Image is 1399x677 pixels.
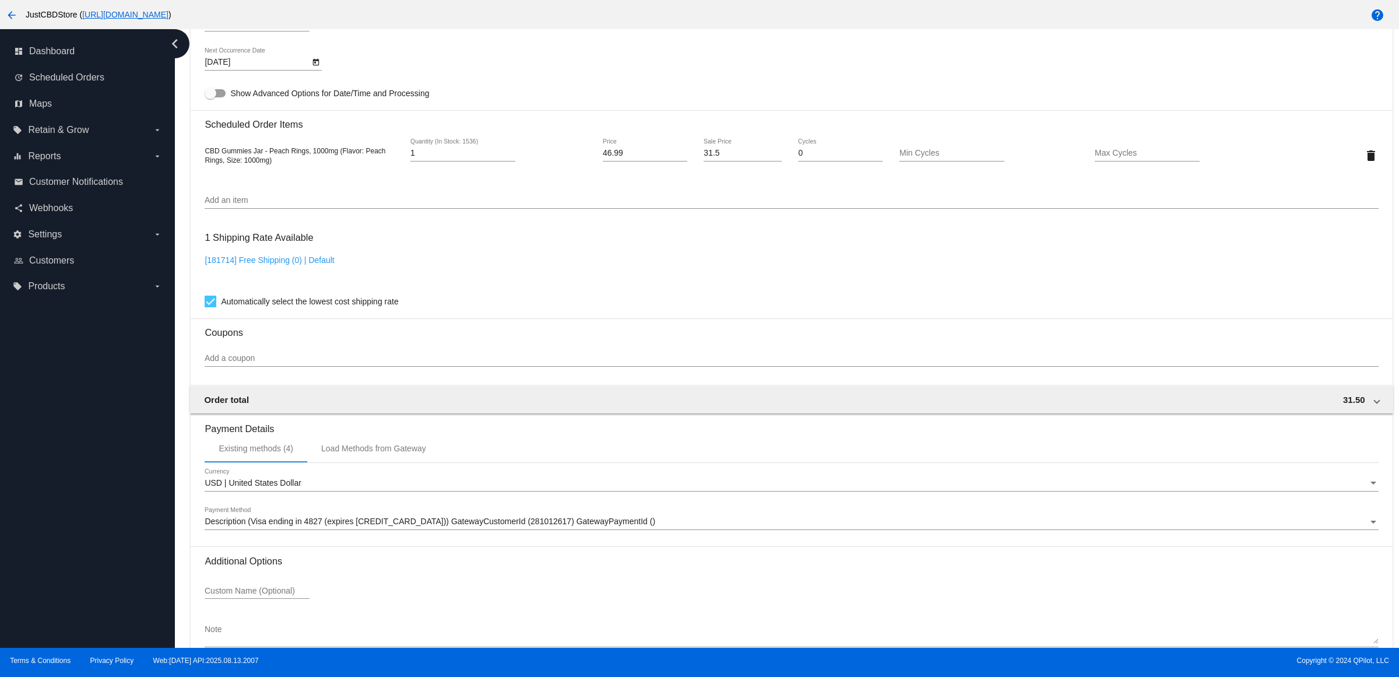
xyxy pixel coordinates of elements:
span: JustCBDStore ( ) [26,10,171,19]
a: [181714] Free Shipping (0) | Default [205,255,334,265]
mat-expansion-panel-header: Order total 31.50 [190,385,1393,413]
i: arrow_drop_down [153,230,162,239]
span: Reports [28,151,61,162]
input: Add an item [205,196,1378,205]
input: Cycles [798,149,883,158]
i: dashboard [14,47,23,56]
i: settings [13,230,22,239]
a: Web:[DATE] API:2025.08.13.2007 [153,657,259,665]
i: email [14,177,23,187]
span: USD | United States Dollar [205,478,301,487]
input: Max Cycles [1095,149,1200,158]
mat-select: Currency [205,479,1378,488]
mat-select: Payment Method [205,517,1378,527]
span: Settings [28,229,62,240]
h3: Scheduled Order Items [205,110,1378,130]
a: people_outline Customers [14,251,162,270]
a: update Scheduled Orders [14,68,162,87]
i: share [14,204,23,213]
i: arrow_drop_down [153,125,162,135]
h3: Additional Options [205,556,1378,567]
input: Price [603,149,687,158]
i: update [14,73,23,82]
a: email Customer Notifications [14,173,162,191]
a: dashboard Dashboard [14,42,162,61]
button: Open calendar [310,55,322,68]
i: people_outline [14,256,23,265]
i: local_offer [13,282,22,291]
input: Quantity (In Stock: 1536) [410,149,515,158]
input: Min Cycles [899,149,1004,158]
span: Customers [29,255,74,266]
span: Dashboard [29,46,75,57]
mat-icon: arrow_back [5,8,19,22]
input: Sale Price [704,149,781,158]
span: Show Advanced Options for Date/Time and Processing [230,87,429,99]
span: Products [28,281,65,292]
a: Terms & Conditions [10,657,71,665]
input: Next Occurrence Date [205,58,310,67]
a: map Maps [14,94,162,113]
span: Automatically select the lowest cost shipping rate [221,294,398,308]
mat-icon: delete [1364,149,1378,163]
span: Retain & Grow [28,125,89,135]
i: arrow_drop_down [153,282,162,291]
h3: 1 Shipping Rate Available [205,225,313,250]
span: CBD Gummies Jar - Peach Rings, 1000mg (Flavor: Peach Rings, Size: 1000mg) [205,147,385,164]
span: Description (Visa ending in 4827 (expires [CREDIT_CARD_DATA])) GatewayCustomerId (281012617) Gate... [205,517,655,526]
h3: Coupons [205,318,1378,338]
div: Existing methods (4) [219,444,293,453]
h3: Payment Details [205,415,1378,434]
a: Privacy Policy [90,657,134,665]
span: Copyright © 2024 QPilot, LLC [709,657,1389,665]
span: Customer Notifications [29,177,123,187]
a: share Webhooks [14,199,162,218]
input: Add a coupon [205,354,1378,363]
i: arrow_drop_down [153,152,162,161]
mat-icon: help [1370,8,1384,22]
span: Scheduled Orders [29,72,104,83]
i: local_offer [13,125,22,135]
a: [URL][DOMAIN_NAME] [82,10,168,19]
div: Load Methods from Gateway [321,444,426,453]
i: map [14,99,23,108]
span: Maps [29,99,52,109]
i: equalizer [13,152,22,161]
span: Webhooks [29,203,73,213]
span: 31.50 [1343,395,1365,405]
i: chevron_left [166,34,184,53]
input: Custom Name (Optional) [205,587,310,596]
span: Order total [204,395,249,405]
